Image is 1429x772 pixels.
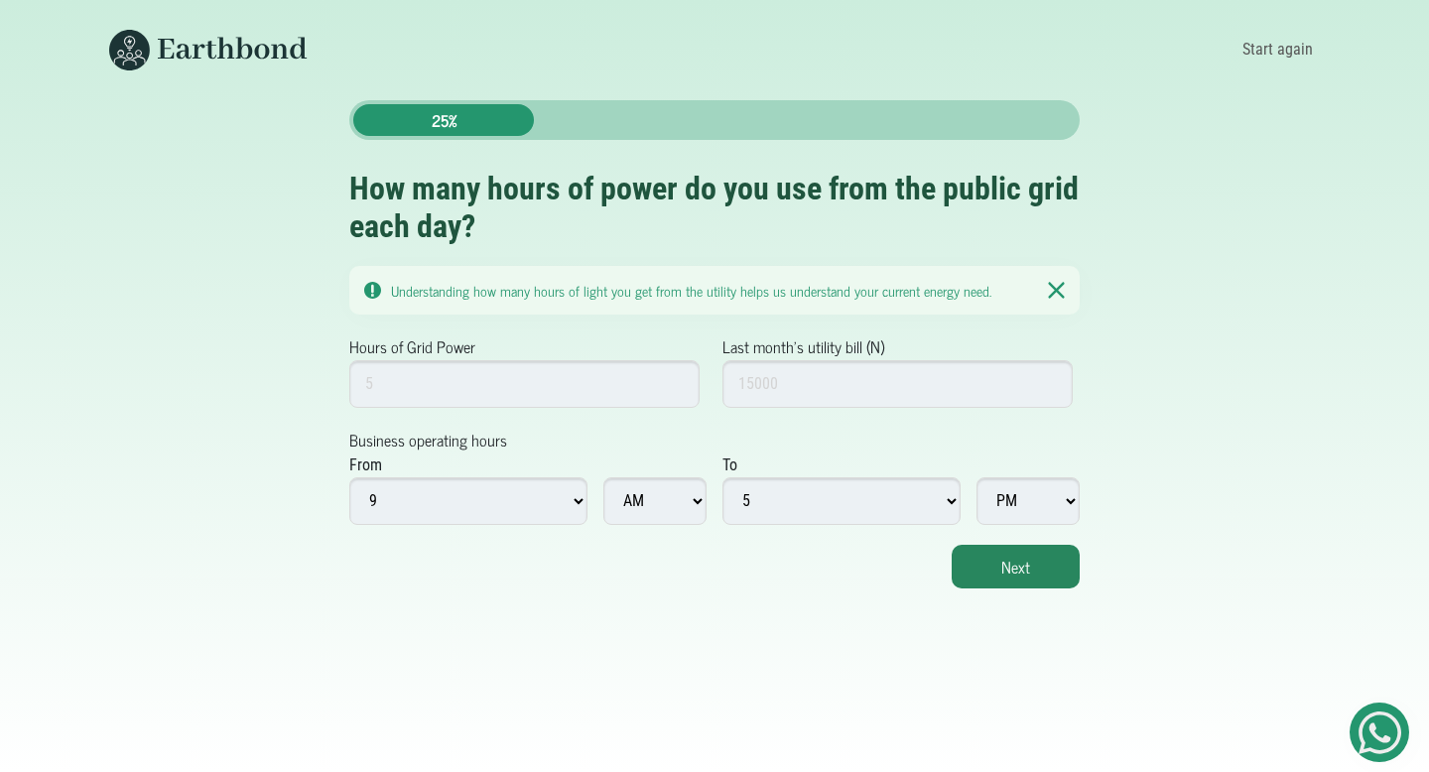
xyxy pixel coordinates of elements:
div: To [722,453,737,477]
label: Last month's utility bill (N) [722,334,884,358]
input: 5 [349,360,700,408]
div: 25% [353,104,534,136]
img: Get Started On Earthbond Via Whatsapp [1359,711,1401,754]
img: Earthbond's long logo for desktop view [109,30,308,70]
button: Next [952,545,1080,588]
input: 15000 [722,360,1073,408]
label: Hours of Grid Power [349,334,475,358]
div: From [349,453,382,477]
img: Notication Pane Close Icon [1048,281,1065,300]
a: Start again [1235,33,1320,66]
label: Business operating hours [349,428,507,451]
small: Understanding how many hours of light you get from the utility helps us understand your current e... [391,279,991,302]
img: Notication Pane Caution Icon [364,282,381,299]
h2: How many hours of power do you use from the public grid each day? [349,170,1080,246]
